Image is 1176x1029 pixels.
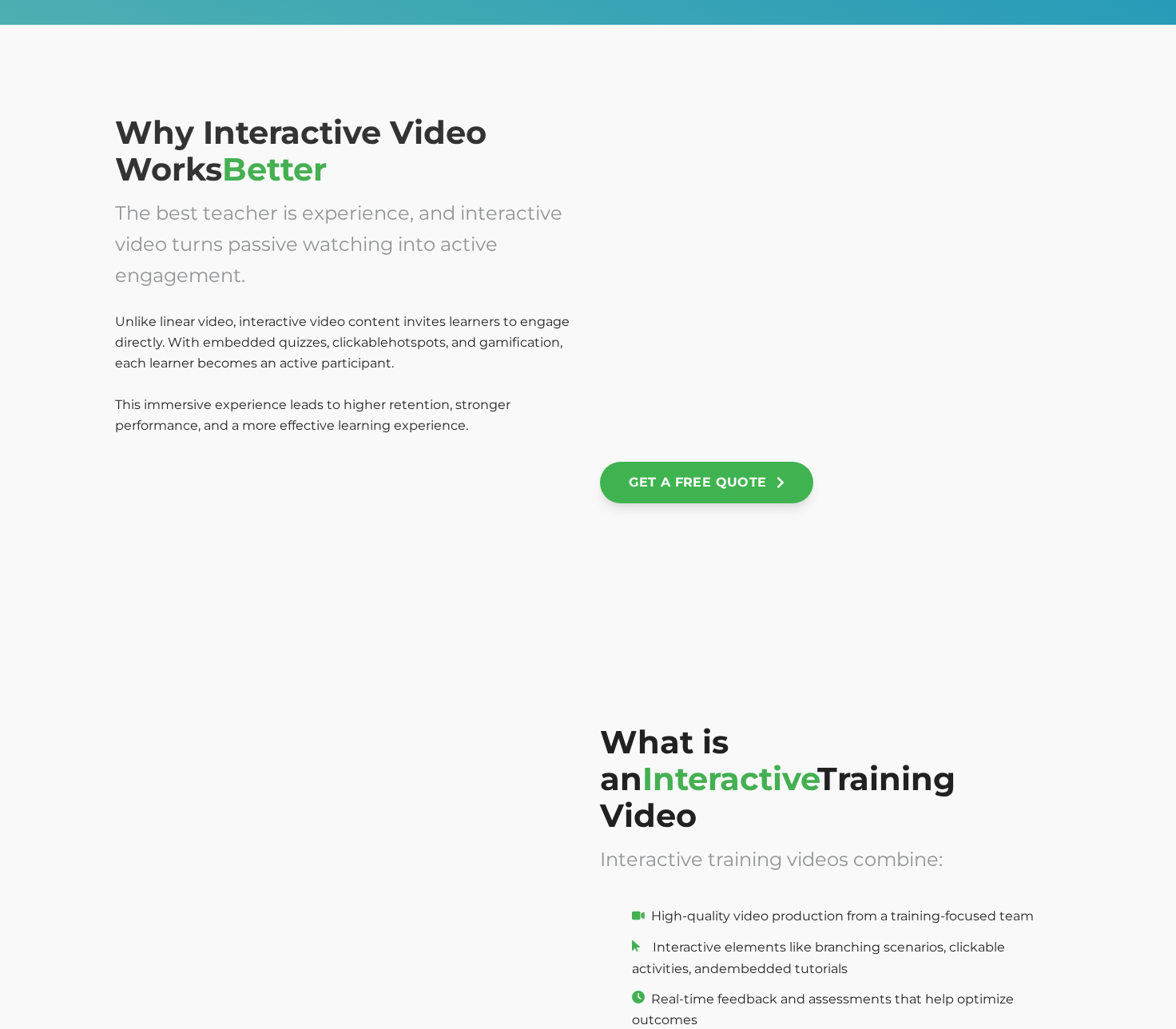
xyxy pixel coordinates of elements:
span: Interactive training videos combine: [600,848,943,871]
span: Real-time feedback and assessments that help optimize outcomes [632,991,1014,1028]
span: The best teacher is experience, and interactive video turns passive watching into active engagement. [115,201,562,287]
span: What is an Training Video [600,722,955,835]
span: embedded tutorials [719,961,848,976]
span: This immersive experience leads to higher retention, stronger performance, and a more effective l... [115,397,511,433]
span: High-quality video production from a training-focused team [651,908,1034,924]
span: Why Interactive Video Works [115,113,487,189]
span: Better [222,149,327,189]
span: Interactive [642,759,817,798]
span: Interactive elements like branching scenarios, clickable activities, and [632,940,1005,976]
iframe: Wynn Drag Drop [600,114,1061,442]
a: GET A FREE QUOTE [600,462,812,503]
span: Unlike linear video, interactive video content invites learners to engage directly. With embedded... [115,314,570,350]
span: hotspots, and gamification, each learner becomes an active participant. [115,335,562,371]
